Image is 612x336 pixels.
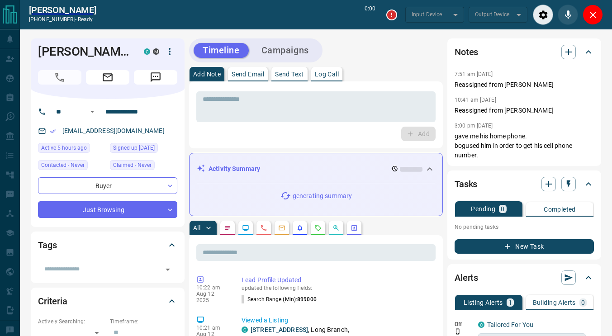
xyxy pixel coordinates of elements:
p: Off [455,320,473,328]
div: Notes [455,41,594,63]
span: Contacted - Never [41,161,85,170]
p: No pending tasks [455,220,594,234]
button: Campaigns [252,43,318,58]
p: Search Range (Min) : [242,295,317,303]
a: Tailored For You [487,321,533,328]
p: generating summary [293,191,352,201]
svg: Email Verified [50,128,56,134]
svg: Push Notification Only [455,328,461,335]
p: Pending [471,206,495,212]
p: Send Text [275,71,304,77]
button: Open [87,106,98,117]
span: Message [134,70,177,85]
div: Alerts [455,267,594,289]
div: Criteria [38,290,177,312]
div: Tasks [455,173,594,195]
div: Tue Aug 12 2025 [38,143,105,156]
h2: Tags [38,238,57,252]
p: 10:21 am [196,325,228,331]
svg: Requests [314,224,322,232]
svg: Listing Alerts [296,224,304,232]
button: New Task [455,239,594,254]
div: Close [583,5,603,25]
svg: Lead Browsing Activity [242,224,249,232]
p: Actively Searching: [38,317,105,326]
div: Buyer [38,177,177,194]
p: Add Note [193,71,221,77]
p: 0:00 [365,5,375,25]
h1: [PERSON_NAME] [38,44,130,59]
div: Activity Summary [197,161,435,177]
p: Viewed a Listing [242,316,432,325]
span: 899000 [297,296,317,303]
button: Timeline [194,43,249,58]
p: 10:22 am [196,284,228,291]
h2: Tasks [455,177,477,191]
p: gave me his home phone. bogused him in order to get his cell phone number. [455,132,594,160]
p: Building Alerts [533,299,576,306]
div: Mute [558,5,578,25]
p: Send Email [232,71,264,77]
p: All [193,225,200,231]
h2: Criteria [38,294,67,308]
div: mrloft.ca [153,48,159,55]
p: Lead Profile Updated [242,275,432,285]
div: Tags [38,234,177,256]
div: Sat Sep 12 2015 [110,143,177,156]
span: Active 5 hours ago [41,143,87,152]
p: Aug 12 2025 [196,291,228,303]
div: condos.ca [242,327,248,333]
p: 7:51 am [DATE] [455,71,493,77]
button: Open [161,263,174,276]
h2: Alerts [455,270,478,285]
p: 1 [508,299,512,306]
div: Just Browsing [38,201,177,218]
p: updated the following fields: [242,285,432,291]
svg: Notes [224,224,231,232]
p: 10:41 am [DATE] [455,97,496,103]
svg: Calls [260,224,267,232]
div: condos.ca [478,322,484,328]
a: [STREET_ADDRESS] [251,326,308,333]
p: Completed [544,206,576,213]
p: Reassigned from [PERSON_NAME] [455,106,594,115]
svg: Agent Actions [351,224,358,232]
p: Log Call [315,71,339,77]
span: Email [86,70,129,85]
svg: Emails [278,224,285,232]
svg: Opportunities [332,224,340,232]
p: 3:00 pm [DATE] [455,123,493,129]
span: ready [78,16,93,23]
p: 0 [501,206,504,212]
h2: Notes [455,45,478,59]
span: Call [38,70,81,85]
p: 0 [581,299,585,306]
a: [EMAIL_ADDRESS][DOMAIN_NAME] [62,127,165,134]
div: Audio Settings [533,5,553,25]
p: Timeframe: [110,317,177,326]
p: [PHONE_NUMBER] - [29,15,96,24]
span: Signed up [DATE] [113,143,155,152]
p: Activity Summary [209,164,260,174]
span: Claimed - Never [113,161,152,170]
p: Listing Alerts [464,299,503,306]
a: [PERSON_NAME] [29,5,96,15]
div: condos.ca [144,48,150,55]
p: Reassigned from [PERSON_NAME] [455,80,594,90]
